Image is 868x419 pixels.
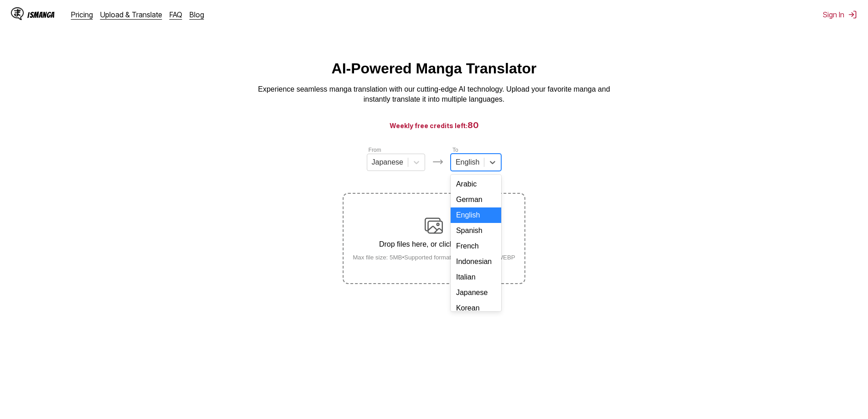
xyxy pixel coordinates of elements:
[451,238,501,254] div: French
[27,10,55,19] div: IsManga
[100,10,162,19] a: Upload & Translate
[190,10,204,19] a: Blog
[71,10,93,19] a: Pricing
[451,285,501,300] div: Japanese
[451,176,501,192] div: Arabic
[451,207,501,223] div: English
[848,10,857,19] img: Sign out
[169,10,182,19] a: FAQ
[451,192,501,207] div: German
[467,120,479,130] span: 80
[823,10,857,19] button: Sign In
[332,60,537,77] h1: AI-Powered Manga Translator
[11,7,24,20] img: IsManga Logo
[451,300,501,316] div: Korean
[345,254,523,261] small: Max file size: 5MB • Supported formats: JP(E)G, PNG, WEBP
[451,269,501,285] div: Italian
[451,223,501,238] div: Spanish
[252,84,616,105] p: Experience seamless manga translation with our cutting-edge AI technology. Upload your favorite m...
[369,147,381,153] label: From
[451,254,501,269] div: Indonesian
[22,119,846,131] h3: Weekly free credits left:
[345,240,523,248] p: Drop files here, or click to browse.
[452,147,458,153] label: To
[11,7,71,22] a: IsManga LogoIsManga
[432,156,443,167] img: Languages icon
